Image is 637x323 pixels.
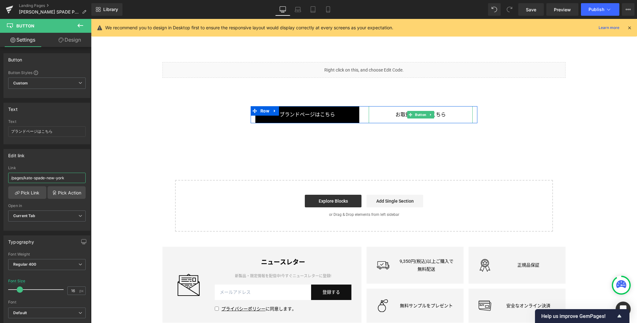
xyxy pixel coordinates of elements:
div: Open Intercom Messenger [616,302,631,317]
button: More [622,3,634,16]
p: 9,350円(税込)以上ご購入で無料配送 [308,239,362,254]
a: New Library [91,3,122,16]
p: We recommend you to design in Desktop first to ensure the responsive layout would display correct... [105,24,393,31]
span: Row [168,87,180,97]
img: Icon_CreditCard.svg [388,280,400,293]
img: Icon_Newsletter.svg [87,255,109,277]
input: https://your-shop.myshopify.com [8,173,86,183]
button: Publish [581,3,619,16]
button: 登録する [220,266,260,281]
span: Save [526,6,536,13]
span: Button [323,92,337,100]
h4: ニュースレター [124,238,260,249]
p: 正規品保証 [410,242,464,250]
a: Laptop [290,3,305,16]
span: Library [103,7,118,12]
span: する [240,269,249,277]
p: 新製品・限定情報を配信中!今すぐニュースレターに登録! [124,254,260,261]
div: Font Weight [8,252,86,257]
a: Pick Link [8,186,46,199]
span: Preview [554,6,571,13]
img: Icon_Quality.svg [388,240,400,253]
div: Text [8,119,86,124]
a: Learn more [596,24,622,32]
a: Tablet [305,3,321,16]
a: Expand / Collapse [180,87,188,97]
p: 安全なオンライン決済 [410,283,464,291]
span: Publish [589,7,604,12]
div: Text [8,103,18,112]
input: メールアドレス [124,266,220,281]
a: ブランドページはこちら [164,87,268,104]
div: Edit link [8,149,25,158]
i: Default [13,310,27,316]
a: プライバシーポリシー [130,287,174,292]
span: Button [16,23,34,28]
div: Button [8,54,22,62]
a: Explore Blocks [214,176,270,188]
span: ブランドページはこちら [189,93,244,99]
label: に同意します。 [130,286,205,294]
button: Redo [503,3,516,16]
a: Landing Pages [19,3,91,8]
a: Preview [546,3,578,16]
button: Show survey - Help us improve GemPages! [541,312,623,320]
div: Link [8,166,86,170]
div: Typography [8,236,34,245]
a: Desktop [275,3,290,16]
div: Button Styles [8,70,86,75]
b: Regular 400 [13,262,37,267]
a: Expand / Collapse [337,92,343,100]
b: Custom [13,81,28,86]
a: Add Single Section [276,176,332,188]
span: お取扱い店舗はこちら [304,93,355,99]
img: Icon_Perfume.svg [286,280,298,293]
b: Current Tab [13,213,36,218]
div: Open in [8,204,86,208]
span: Help us improve GemPages! [541,313,616,319]
a: Pick Action [48,186,86,199]
p: or Drag & Drop elements from left sidebar [94,193,452,198]
div: Font [8,300,86,304]
span: [PERSON_NAME] SPADE POP｜[PERSON_NAME] ニューヨーク｜香水・フレグランス [19,9,79,14]
div: Font Size [8,279,26,283]
img: Icon_Shipping.svg [286,240,298,253]
button: Undo [488,3,501,16]
a: Mobile [321,3,336,16]
span: px [79,289,85,293]
p: 無料サンプルをプレゼント [308,283,362,291]
a: Design [47,33,93,47]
